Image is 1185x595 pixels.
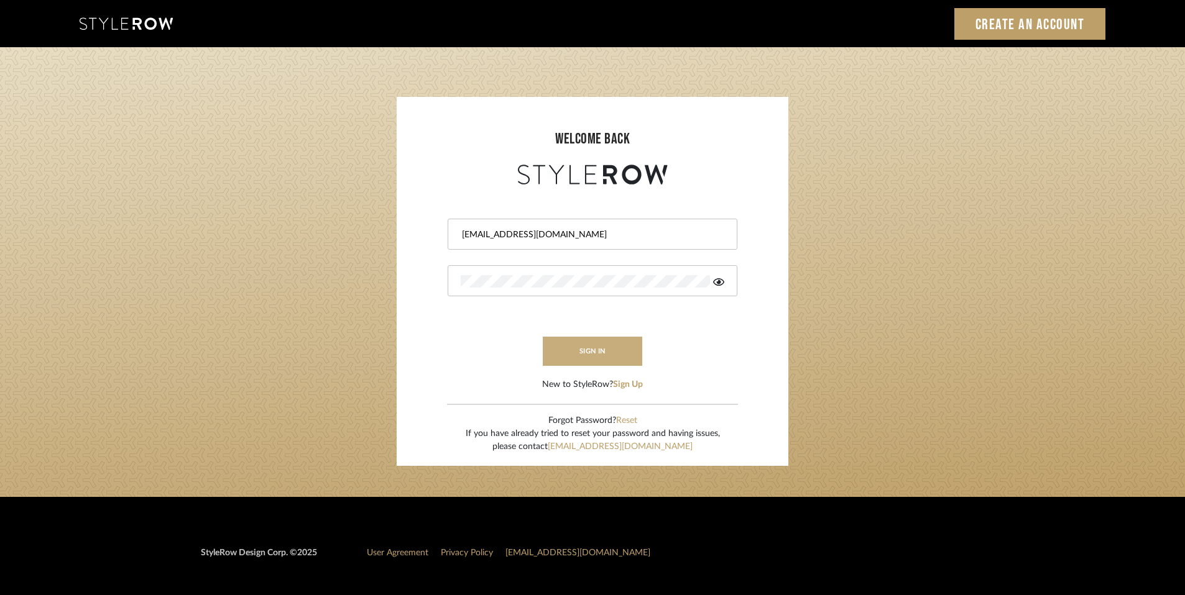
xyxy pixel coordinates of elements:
[367,548,428,557] a: User Agreement
[461,229,721,241] input: Email Address
[466,414,720,427] div: Forgot Password?
[616,414,637,427] button: Reset
[201,547,317,570] div: StyleRow Design Corp. ©2025
[543,337,642,366] button: sign in
[548,442,693,451] a: [EMAIL_ADDRESS][DOMAIN_NAME]
[441,548,493,557] a: Privacy Policy
[409,128,776,150] div: welcome back
[466,427,720,453] div: If you have already tried to reset your password and having issues, please contact
[542,378,643,391] div: New to StyleRow?
[505,548,650,557] a: [EMAIL_ADDRESS][DOMAIN_NAME]
[954,8,1106,40] a: Create an Account
[613,378,643,391] button: Sign Up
